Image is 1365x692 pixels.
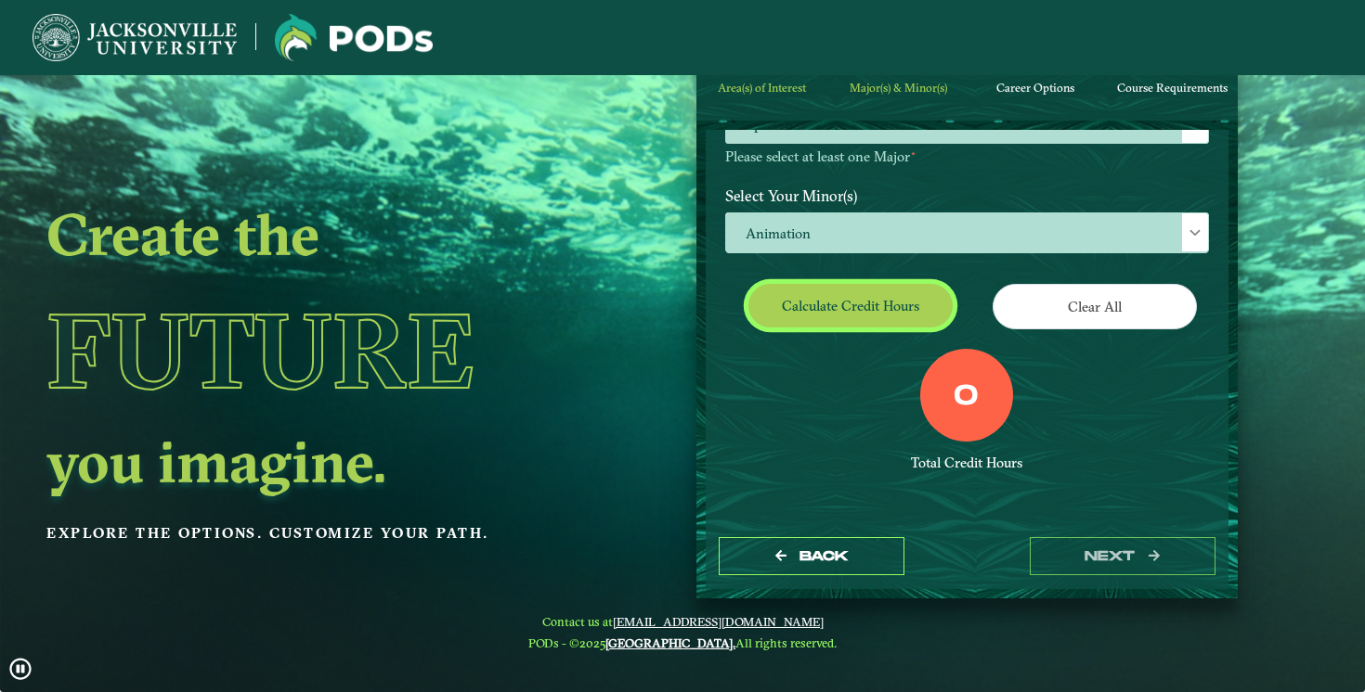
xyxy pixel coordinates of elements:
h1: Future [46,266,568,435]
sup: ⋆ [910,147,916,160]
span: Course Requirements [1117,81,1228,95]
p: Explore the options. Customize your path. [46,519,568,547]
img: Jacksonville University logo [275,14,433,61]
h2: you imagine. [46,435,568,487]
a: [EMAIL_ADDRESS][DOMAIN_NAME] [613,614,824,629]
span: Area(s) of Interest [718,81,806,95]
div: Total Credit Hours [725,455,1209,472]
span: Career Options [996,81,1074,95]
label: Select Your Minor(s) [711,179,1223,213]
span: Back [799,548,849,564]
p: Please select at least one Major [725,148,1209,166]
a: [GEOGRAPHIC_DATA]. [605,635,735,650]
label: 0 [954,379,979,415]
img: Jacksonville University logo [32,14,237,61]
button: Clear All [993,284,1197,329]
span: Major(s) & Minor(s) [850,81,947,95]
span: Animation [726,213,1208,253]
span: Contact us at [528,614,837,629]
span: PODs - ©2025 All rights reserved. [528,635,837,650]
button: next [1030,537,1215,575]
h2: Create the [46,208,568,260]
button: Back [719,537,904,575]
button: Calculate credit hours [748,284,953,327]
